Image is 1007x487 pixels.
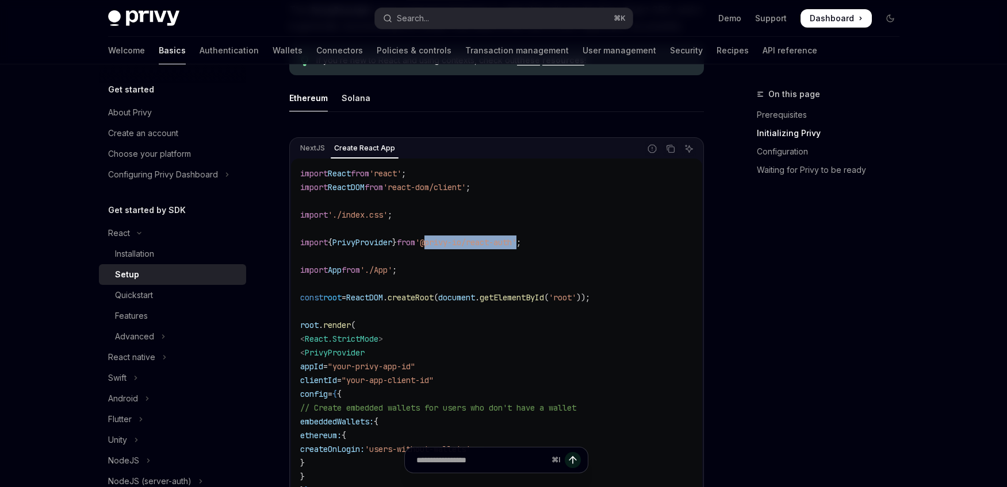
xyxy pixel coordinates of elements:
[465,37,569,64] a: Transaction management
[300,361,323,372] span: appId
[300,430,342,440] span: ethereum:
[297,141,328,155] div: NextJS
[763,37,817,64] a: API reference
[99,450,246,471] button: Toggle NodeJS section
[377,37,451,64] a: Policies & controls
[397,11,429,25] div: Search...
[300,237,328,248] span: import
[328,265,342,275] span: App
[99,264,246,285] a: Setup
[466,182,470,192] span: ;
[549,292,576,303] span: 'root'
[323,292,342,303] span: root
[108,126,178,140] div: Create an account
[365,444,470,454] span: 'users-without-wallets'
[273,37,303,64] a: Wallets
[300,182,328,192] span: import
[383,182,466,192] span: 'react-dom/client'
[300,403,576,413] span: // Create embedded wallets for users who don't have a wallet
[337,375,342,385] span: =
[323,320,351,330] span: render
[565,452,581,468] button: Send message
[115,330,154,343] div: Advanced
[305,347,365,358] span: PrivyProvider
[108,392,138,405] div: Android
[99,223,246,243] button: Toggle React section
[342,375,434,385] span: "your-app-client-id"
[717,37,749,64] a: Recipes
[332,389,337,399] span: {
[200,37,259,64] a: Authentication
[300,416,374,427] span: embeddedWallets:
[108,226,130,240] div: React
[99,164,246,185] button: Toggle Configuring Privy Dashboard section
[115,268,139,281] div: Setup
[323,361,328,372] span: =
[755,13,787,24] a: Support
[99,326,246,347] button: Toggle Advanced section
[108,106,152,119] div: About Privy
[305,334,378,344] span: React.StrictMode
[544,292,549,303] span: (
[99,388,246,409] button: Toggle Android section
[115,247,154,261] div: Installation
[300,389,328,399] span: config
[99,144,246,164] a: Choose your platform
[99,368,246,388] button: Toggle Swift section
[480,292,544,303] span: getElementById
[300,320,319,330] span: root
[319,320,323,330] span: .
[516,237,521,248] span: ;
[99,123,246,144] a: Create an account
[801,9,872,28] a: Dashboard
[810,13,854,24] span: Dashboard
[351,320,355,330] span: (
[99,306,246,326] a: Features
[374,416,378,427] span: {
[115,288,153,302] div: Quickstart
[99,409,246,430] button: Toggle Flutter section
[397,237,415,248] span: from
[328,237,332,248] span: {
[115,309,148,323] div: Features
[369,168,401,179] span: 'react'
[881,9,899,28] button: Toggle dark mode
[300,347,305,358] span: <
[300,168,328,179] span: import
[300,334,305,344] span: <
[614,14,626,23] span: ⌘ K
[365,182,383,192] span: from
[108,10,179,26] img: dark logo
[99,102,246,123] a: About Privy
[718,13,741,24] a: Demo
[346,292,383,303] span: ReactDOM
[108,203,186,217] h5: Get started by SDK
[300,292,323,303] span: const
[392,265,397,275] span: ;
[300,265,328,275] span: import
[300,210,328,220] span: import
[416,447,547,473] input: Ask a question...
[378,334,383,344] span: >
[108,350,155,364] div: React native
[108,454,139,467] div: NodeJS
[360,265,392,275] span: './App'
[300,375,337,385] span: clientId
[328,182,365,192] span: ReactDOM
[316,37,363,64] a: Connectors
[99,347,246,368] button: Toggle React native section
[99,430,246,450] button: Toggle Unity section
[415,237,516,248] span: '@privy-io/react-auth'
[159,37,186,64] a: Basics
[757,124,909,142] a: Initializing Privy
[342,292,346,303] span: =
[108,147,191,161] div: Choose your platform
[342,265,360,275] span: from
[108,37,145,64] a: Welcome
[375,8,633,29] button: Open search
[757,106,909,124] a: Prerequisites
[108,83,154,96] h5: Get started
[670,37,703,64] a: Security
[328,168,351,179] span: React
[328,210,388,220] span: './index.css'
